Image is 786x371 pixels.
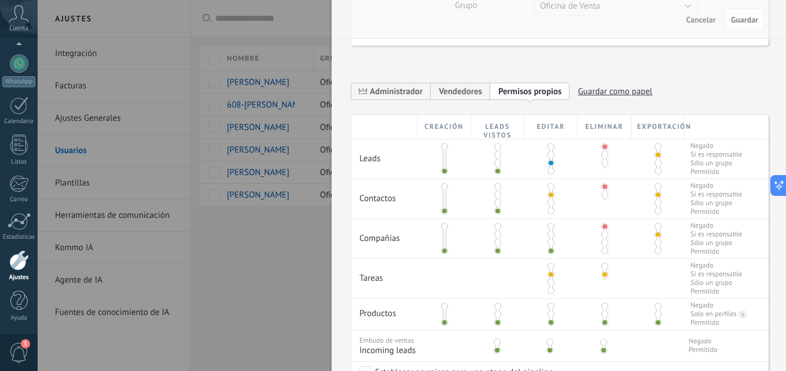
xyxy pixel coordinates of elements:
[2,76,35,87] div: WhatsApp
[2,274,36,281] div: Ajustes
[2,314,36,322] div: Ayuda
[351,179,418,210] div: Contactos
[2,158,36,166] div: Listas
[739,310,744,319] div: ?
[431,82,490,100] div: Vendedores
[351,139,418,170] div: Leads
[359,336,414,345] span: Embudo de ventas
[351,299,418,325] div: Productos
[690,199,742,207] span: Sólo un grupo
[690,318,719,327] div: Permitido
[631,115,685,139] div: Exportación
[690,150,742,159] span: Si es responsable
[690,190,742,199] span: Si es responsable
[578,83,652,101] span: Guardar como papel
[370,86,423,97] span: Administrador
[690,310,737,318] div: Solo en perfiles
[682,10,721,28] button: Cancelar
[498,86,562,97] span: Permisos propios
[351,259,418,290] div: Tareas
[689,346,718,354] span: Permitido
[690,159,742,168] span: Sólo un grupo
[524,115,578,139] div: Editar
[690,287,742,296] span: Permitido
[686,16,716,24] span: Cancelar
[351,219,418,250] div: Compañías
[690,181,742,190] span: Negado
[690,279,742,287] span: Sólo un grupo
[2,118,36,125] div: Calendario
[690,207,742,216] span: Permitido
[725,8,765,30] button: Guardar
[690,247,742,256] span: Permitido
[9,25,28,32] span: Cuenta
[578,115,631,139] div: Eliminar
[690,230,742,239] span: Si es responsable
[690,142,742,150] span: Negado
[359,345,467,356] span: Incoming leads
[351,82,431,100] span: Administrador
[490,82,570,100] span: Add new role
[690,301,713,310] div: Negado
[418,115,471,139] div: Creación
[731,16,758,24] span: Guardar
[471,115,524,139] div: Leads vistos
[21,339,30,348] span: 3
[2,233,36,241] div: Estadísticas
[2,196,36,203] div: Correo
[689,337,718,346] span: Negado
[690,270,742,279] span: Si es responsable
[690,261,742,270] span: Negado
[690,221,742,230] span: Negado
[690,239,742,247] span: Sólo un grupo
[439,86,482,97] span: Vendedores
[690,168,742,176] span: Permitido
